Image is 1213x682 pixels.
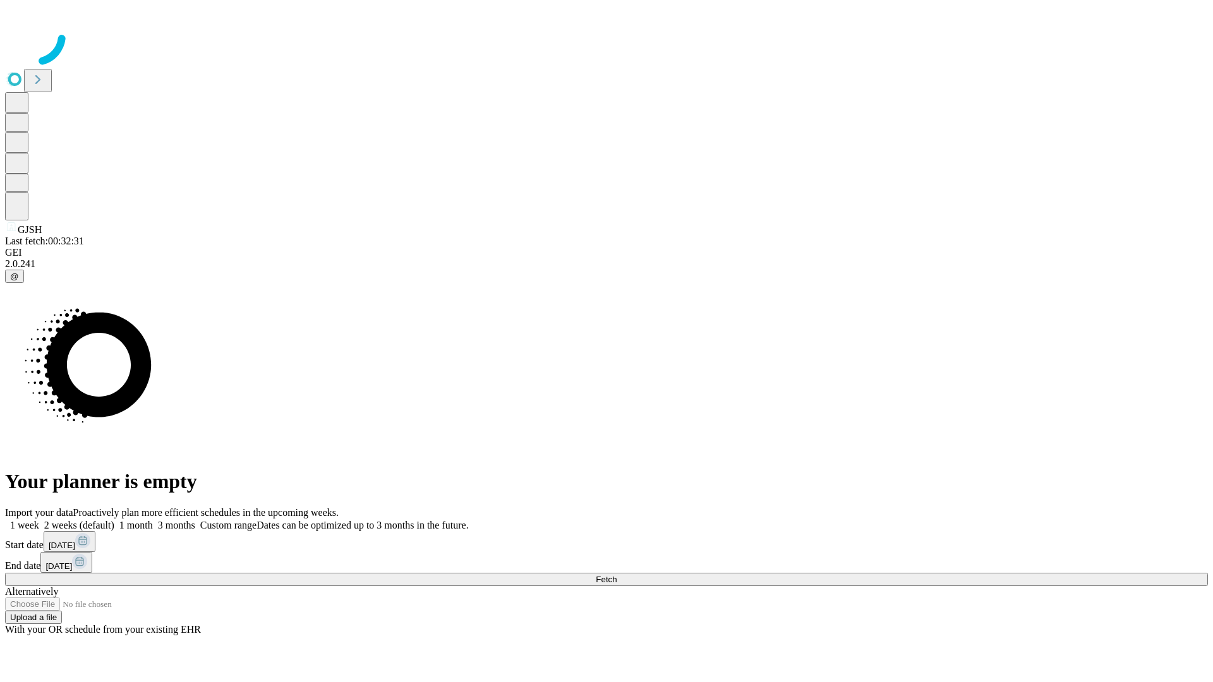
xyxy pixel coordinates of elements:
[256,520,468,530] span: Dates can be optimized up to 3 months in the future.
[158,520,195,530] span: 3 months
[596,575,617,584] span: Fetch
[5,531,1208,552] div: Start date
[44,531,95,552] button: [DATE]
[5,507,73,518] span: Import your data
[5,258,1208,270] div: 2.0.241
[10,520,39,530] span: 1 week
[49,541,75,550] span: [DATE]
[5,624,201,635] span: With your OR schedule from your existing EHR
[5,270,24,283] button: @
[10,272,19,281] span: @
[5,236,84,246] span: Last fetch: 00:32:31
[5,573,1208,586] button: Fetch
[5,247,1208,258] div: GEI
[45,561,72,571] span: [DATE]
[18,224,42,235] span: GJSH
[5,611,62,624] button: Upload a file
[119,520,153,530] span: 1 month
[44,520,114,530] span: 2 weeks (default)
[200,520,256,530] span: Custom range
[5,586,58,597] span: Alternatively
[5,470,1208,493] h1: Your planner is empty
[73,507,339,518] span: Proactively plan more efficient schedules in the upcoming weeks.
[40,552,92,573] button: [DATE]
[5,552,1208,573] div: End date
